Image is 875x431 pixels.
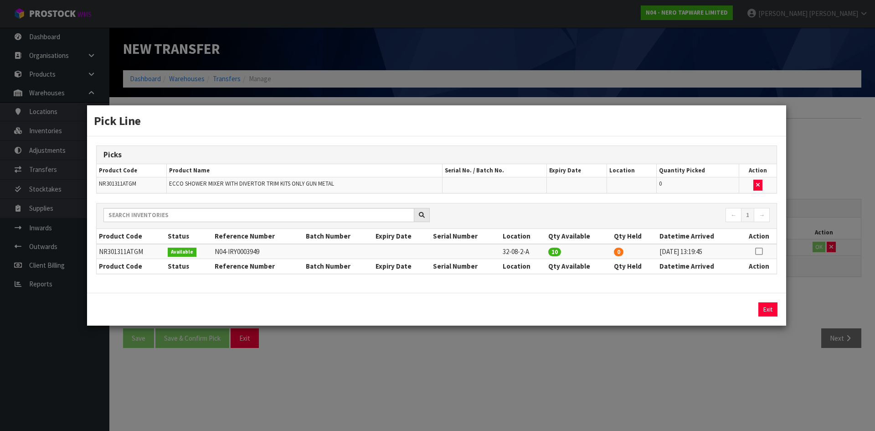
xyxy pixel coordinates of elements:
[500,259,546,274] th: Location
[726,208,741,223] a: ←
[97,229,165,244] th: Product Code
[659,180,662,187] span: 0
[304,259,373,274] th: Batch Number
[758,302,777,317] button: Exit
[373,229,431,244] th: Expiry Date
[656,164,739,177] th: Quantity Picked
[614,248,623,256] span: 0
[169,180,334,187] span: ECCO SHOWER MIXER WITH DIVERTOR TRIM KITS ONLY GUN METAL
[431,259,500,274] th: Serial Number
[546,229,612,244] th: Qty Available
[741,229,777,244] th: Action
[547,164,607,177] th: Expiry Date
[166,164,443,177] th: Product Name
[500,244,546,259] td: 32-08-2-A
[212,229,304,244] th: Reference Number
[97,164,166,177] th: Product Code
[97,244,165,259] td: NR301311ATGM
[168,248,196,257] span: Available
[431,229,500,244] th: Serial Number
[373,259,431,274] th: Expiry Date
[546,259,612,274] th: Qty Available
[754,208,770,223] a: →
[443,164,547,177] th: Serial No. / Batch No.
[212,244,304,259] td: N04-IRY0003949
[443,208,770,224] nav: Page navigation
[94,112,779,129] h3: Pick Line
[165,259,212,274] th: Status
[657,259,741,274] th: Datetime Arrived
[103,208,414,222] input: Search inventories
[212,259,304,274] th: Reference Number
[612,259,657,274] th: Qty Held
[741,208,754,223] a: 1
[548,248,561,256] span: 10
[165,229,212,244] th: Status
[99,180,136,187] span: NR301311ATGM
[739,164,777,177] th: Action
[612,229,657,244] th: Qty Held
[500,229,546,244] th: Location
[741,259,777,274] th: Action
[657,229,741,244] th: Datetime Arrived
[97,259,165,274] th: Product Code
[103,151,770,159] h3: Picks
[304,229,373,244] th: Batch Number
[607,164,656,177] th: Location
[657,244,741,259] td: [DATE] 13:19:45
